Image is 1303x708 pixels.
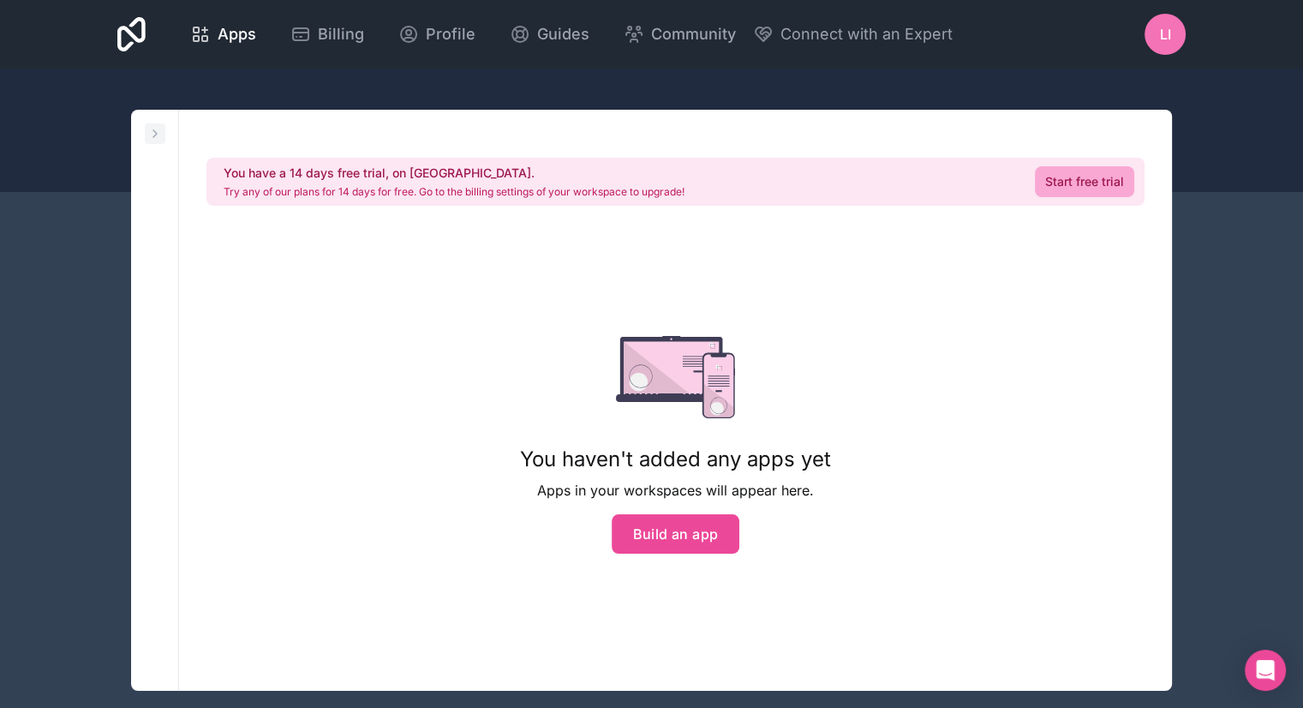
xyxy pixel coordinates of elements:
[1035,166,1134,197] a: Start free trial
[520,446,831,473] h1: You haven't added any apps yet
[651,22,736,46] span: Community
[318,22,364,46] span: Billing
[753,22,953,46] button: Connect with an Expert
[176,15,270,53] a: Apps
[610,15,750,53] a: Community
[385,15,489,53] a: Profile
[218,22,256,46] span: Apps
[537,22,589,46] span: Guides
[612,514,740,554] button: Build an app
[780,22,953,46] span: Connect with an Expert
[224,165,684,182] h2: You have a 14 days free trial, on [GEOGRAPHIC_DATA].
[520,480,831,501] p: Apps in your workspaces will appear here.
[1160,24,1171,45] span: LI
[277,15,378,53] a: Billing
[224,185,684,199] p: Try any of our plans for 14 days for free. Go to the billing settings of your workspace to upgrade!
[1245,650,1286,691] div: Open Intercom Messenger
[616,336,735,418] img: empty state
[426,22,475,46] span: Profile
[496,15,603,53] a: Guides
